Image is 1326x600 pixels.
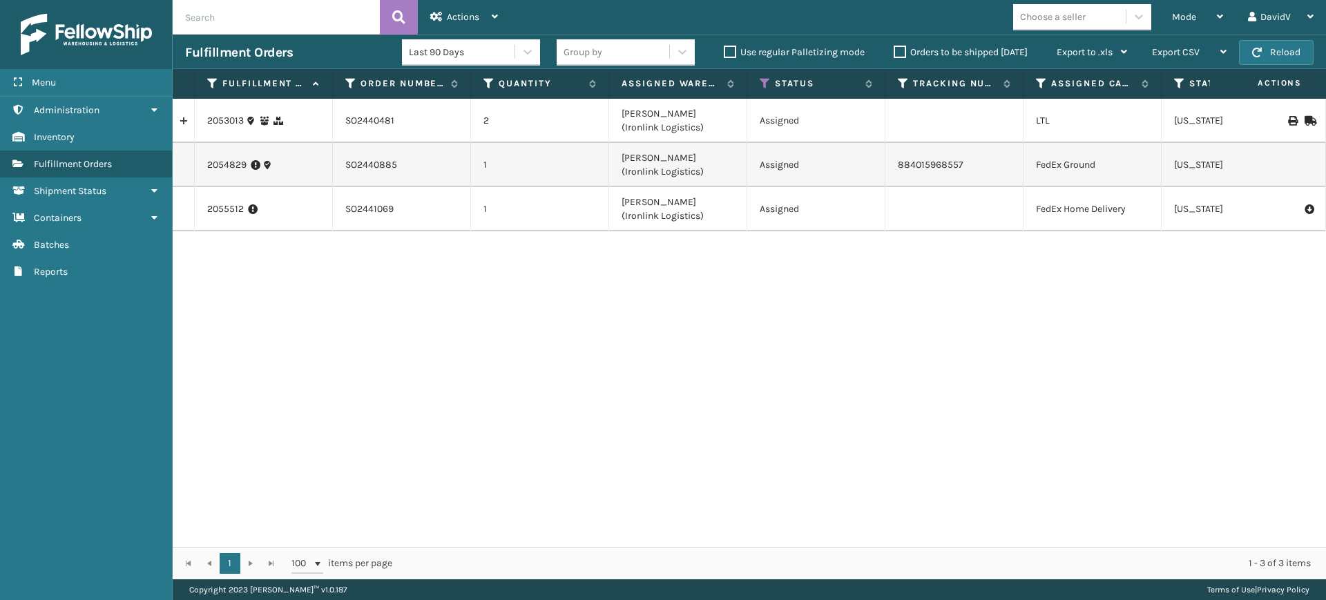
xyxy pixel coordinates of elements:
[1152,46,1200,58] span: Export CSV
[1172,11,1196,23] span: Mode
[747,143,885,187] td: Assigned
[1024,99,1162,143] td: LTL
[34,266,68,278] span: Reports
[1189,77,1273,90] label: State
[1057,46,1113,58] span: Export to .xls
[207,202,244,216] a: 2055512
[898,159,963,171] a: 884015968557
[333,143,471,187] td: SO2440885
[724,46,865,58] label: Use regular Palletizing mode
[34,131,75,143] span: Inventory
[34,185,106,197] span: Shipment Status
[1207,579,1309,600] div: |
[185,44,293,61] h3: Fulfillment Orders
[34,104,99,116] span: Administration
[291,553,392,574] span: items per page
[1162,99,1300,143] td: [US_STATE]
[564,45,602,59] div: Group by
[471,143,609,187] td: 1
[189,579,347,600] p: Copyright 2023 [PERSON_NAME]™ v 1.0.187
[471,99,609,143] td: 2
[747,187,885,231] td: Assigned
[1214,72,1310,95] span: Actions
[894,46,1028,58] label: Orders to be shipped [DATE]
[471,187,609,231] td: 1
[913,77,997,90] label: Tracking Number
[1257,585,1309,594] a: Privacy Policy
[1288,116,1296,126] i: Print BOL
[609,187,747,231] td: [PERSON_NAME] (Ironlink Logistics)
[1020,10,1086,24] div: Choose a seller
[34,158,112,170] span: Fulfillment Orders
[222,77,306,90] label: Fulfillment Order Id
[34,239,69,251] span: Batches
[220,553,240,574] a: 1
[1305,202,1313,216] i: Pull Label
[207,158,247,172] a: 2054829
[291,557,312,570] span: 100
[409,45,516,59] div: Last 90 Days
[1162,143,1300,187] td: [US_STATE]
[333,99,471,143] td: SO2440481
[622,77,720,90] label: Assigned Warehouse
[447,11,479,23] span: Actions
[1024,187,1162,231] td: FedEx Home Delivery
[609,143,747,187] td: [PERSON_NAME] (Ironlink Logistics)
[207,114,244,128] a: 2053013
[609,99,747,143] td: [PERSON_NAME] (Ironlink Logistics)
[333,187,471,231] td: SO2441069
[34,212,81,224] span: Containers
[1239,40,1314,65] button: Reload
[747,99,885,143] td: Assigned
[32,77,56,88] span: Menu
[775,77,858,90] label: Status
[21,14,152,55] img: logo
[499,77,582,90] label: Quantity
[361,77,444,90] label: Order Number
[1051,77,1135,90] label: Assigned Carrier Service
[412,557,1311,570] div: 1 - 3 of 3 items
[1305,116,1313,126] i: Mark as Shipped
[1162,187,1300,231] td: [US_STATE]
[1207,585,1255,594] a: Terms of Use
[1024,143,1162,187] td: FedEx Ground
